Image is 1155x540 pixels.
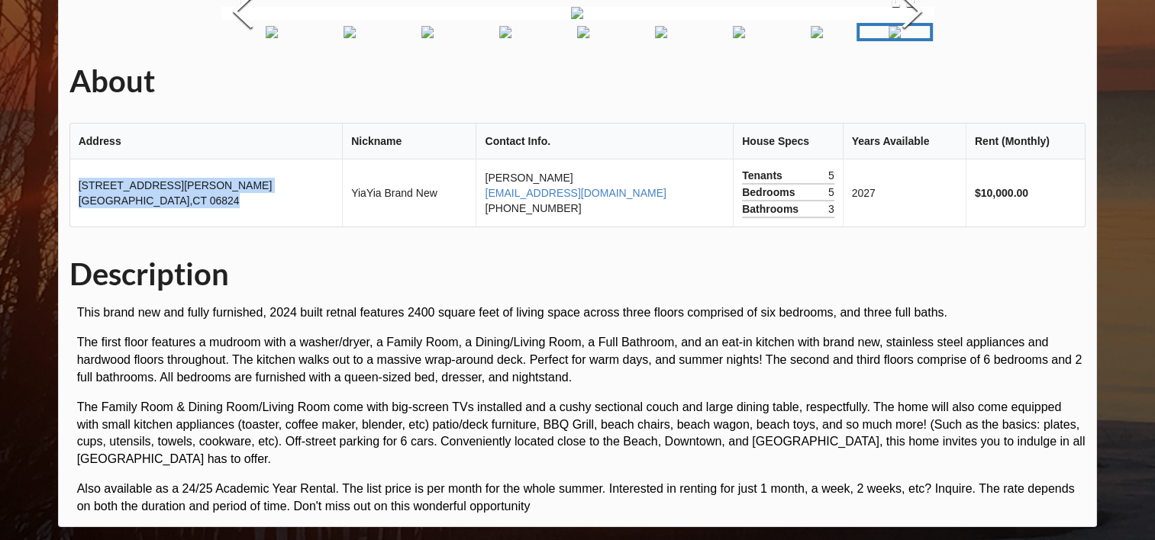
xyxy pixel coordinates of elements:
span: [GEOGRAPHIC_DATA] , CT 06824 [79,194,240,207]
span: 5 [828,168,834,183]
th: Address [70,124,342,159]
div: Thumbnail Navigation [78,23,789,41]
a: [EMAIL_ADDRESS][DOMAIN_NAME] [485,187,666,199]
img: 12SandyWay%2F2024-03-28%2012.08.18.jpg [266,26,278,38]
p: The first floor features a mudroom with a washer/dryer, a Family Room, a Dining/Living Room, a Fu... [77,334,1086,387]
span: Bedrooms [742,185,798,200]
a: Go to Slide 10 [779,23,855,41]
img: 12SandyWay%2F2024-03-28%2013.20.18-3.jpg [571,7,583,19]
p: The Family Room & Dining Room/Living Room come with big-screen TVs installed and a cushy sectiona... [77,399,1086,468]
span: [STREET_ADDRESS][PERSON_NAME] [79,179,273,191]
p: This brand new and fully furnished, 2024 built retnal features 2400 square feet of living space a... [77,304,1086,322]
td: 2027 [843,159,966,227]
a: Go to Slide 6 [467,23,544,41]
img: 12SandyWay%2F2024-03-28%2012.59.39.jpg [577,26,589,38]
span: 5 [828,185,834,200]
a: Go to Slide 9 [701,23,777,41]
img: 12SandyWay%2F2024-03-28%2013.06.04.jpg [655,26,667,38]
img: 12SandyWay%2F2024-03-28%2012.54.05.jpg [499,26,511,38]
a: Go to Slide 4 [311,23,388,41]
h1: Description [69,255,1086,294]
h1: About [69,62,1086,101]
img: 12SandyWay%2F2024-03-28%2013.16.45-2.jpg [733,26,745,38]
th: Rent (Monthly) [966,124,1086,159]
th: House Specs [733,124,842,159]
span: Tenants [742,168,786,183]
img: 12SandyWay%2F2024-03-28%2013.20.18-3.jpg [889,26,901,38]
span: Bathrooms [742,201,802,217]
a: Go to Slide 3 [234,23,310,41]
img: 12SandyWay%2F2024-03-28%2012.42.21.jpg [421,26,434,38]
th: Nickname [342,124,476,159]
a: Go to Slide 7 [545,23,621,41]
p: Also available as a 24/25 Academic Year Rental. The list price is per month for the whole summer.... [77,481,1086,516]
img: 12SandyWay%2F2024-03-28%2013.17.19-1.jpg [811,26,823,38]
td: [PERSON_NAME] [PHONE_NUMBER] [476,159,733,227]
b: $10,000.00 [975,187,1028,199]
img: 12SandyWay%2F2024-03-28%2012.41.33.jpg [344,26,356,38]
span: 3 [828,201,834,217]
a: Go to Slide 5 [389,23,466,41]
a: Go to Slide 11 [857,23,933,41]
th: Contact Info. [476,124,733,159]
td: YiaYia Brand New [342,159,476,227]
a: Go to Slide 8 [623,23,699,41]
th: Years Available [843,124,966,159]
